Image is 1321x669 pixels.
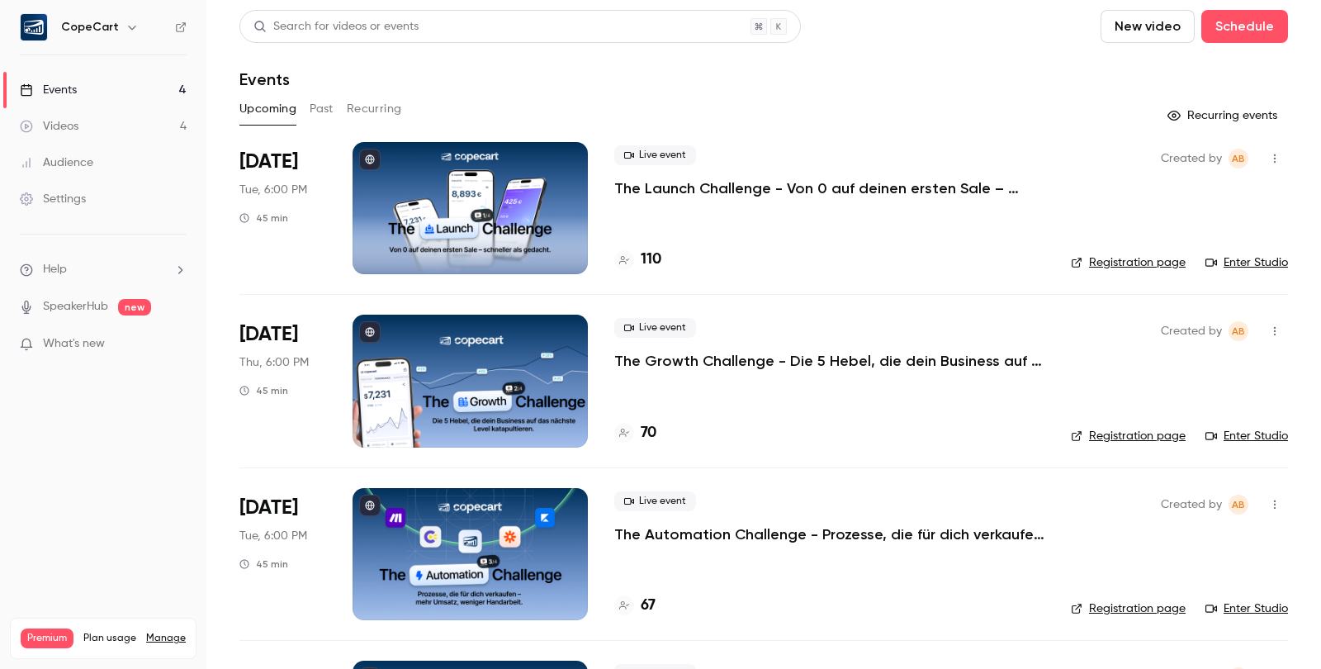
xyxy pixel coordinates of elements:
[21,14,47,40] img: CopeCart
[310,96,334,122] button: Past
[614,491,696,511] span: Live event
[43,335,105,353] span: What's new
[641,422,656,444] h4: 70
[1201,10,1288,43] button: Schedule
[1205,254,1288,271] a: Enter Studio
[239,182,307,198] span: Tue, 6:00 PM
[20,154,93,171] div: Audience
[239,149,298,175] span: [DATE]
[1161,149,1222,168] span: Created by
[1232,495,1245,515] span: AB
[83,632,136,645] span: Plan usage
[347,96,402,122] button: Recurring
[641,595,656,617] h4: 67
[43,261,67,278] span: Help
[146,632,186,645] a: Manage
[239,321,298,348] span: [DATE]
[239,557,288,571] div: 45 min
[1229,149,1248,168] span: Anne Bertsch
[614,145,696,165] span: Live event
[20,191,86,207] div: Settings
[239,211,288,225] div: 45 min
[1160,102,1288,129] button: Recurring events
[61,19,119,36] h6: CopeCart
[239,96,296,122] button: Upcoming
[167,337,187,352] iframe: Noticeable Trigger
[641,249,661,271] h4: 110
[614,318,696,338] span: Live event
[614,422,656,444] a: 70
[614,178,1044,198] a: The Launch Challenge - Von 0 auf deinen ersten Sale – schneller als gedacht
[20,261,187,278] li: help-dropdown-opener
[239,69,290,89] h1: Events
[239,354,309,371] span: Thu, 6:00 PM
[239,315,326,447] div: Oct 16 Thu, 6:00 PM (Europe/Rome)
[1232,321,1245,341] span: AB
[253,18,419,36] div: Search for videos or events
[1071,600,1186,617] a: Registration page
[21,629,73,648] span: Premium
[239,528,307,544] span: Tue, 6:00 PM
[1161,321,1222,341] span: Created by
[239,495,298,521] span: [DATE]
[239,488,326,620] div: Oct 21 Tue, 6:00 PM (Europe/Rome)
[1229,321,1248,341] span: Anne Bertsch
[239,142,326,274] div: Oct 14 Tue, 6:00 PM (Europe/Rome)
[1229,495,1248,515] span: Anne Bertsch
[1205,428,1288,444] a: Enter Studio
[614,524,1044,544] a: The Automation Challenge - Prozesse, die für dich verkaufen – mehr Umsatz, weniger Handarbeit
[1071,428,1186,444] a: Registration page
[239,384,288,397] div: 45 min
[614,249,661,271] a: 110
[43,298,108,316] a: SpeakerHub
[1161,495,1222,515] span: Created by
[614,351,1044,371] a: The Growth Challenge - Die 5 Hebel, die dein Business auf das nächste Level katapultieren
[20,118,78,135] div: Videos
[1232,149,1245,168] span: AB
[20,82,77,98] div: Events
[118,299,151,316] span: new
[1205,600,1288,617] a: Enter Studio
[1101,10,1195,43] button: New video
[614,595,656,617] a: 67
[1071,254,1186,271] a: Registration page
